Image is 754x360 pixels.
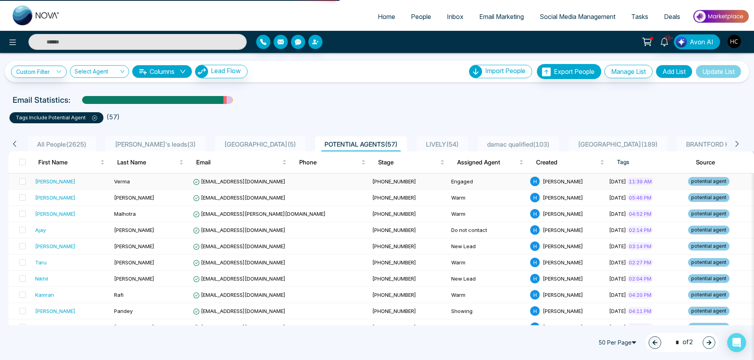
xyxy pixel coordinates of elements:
span: Pandey [114,308,133,314]
button: Columnsdown [132,65,192,78]
a: Lead FlowLead Flow [192,65,248,78]
span: 02:04 PM [627,275,653,283]
span: Email Marketing [479,13,524,21]
th: Tags [611,151,690,173]
span: [DATE] [609,275,626,282]
span: potential agent [688,209,730,218]
span: [EMAIL_ADDRESS][DOMAIN_NAME] [193,178,285,185]
span: 10+ [664,34,671,41]
span: H [530,193,540,202]
span: potential agent [688,242,730,251]
span: 02:27 PM [627,258,653,266]
span: [DATE] [609,211,626,217]
span: People [411,13,431,21]
span: potential agent [688,258,730,267]
li: ( 57 ) [107,112,120,122]
span: [PERSON_NAME] [543,243,583,249]
span: [EMAIL_ADDRESS][DOMAIN_NAME] [193,324,285,330]
img: Market-place.gif [692,8,749,25]
span: First Name [38,158,99,167]
span: [PHONE_NUMBER] [372,194,416,201]
span: 05:46 PM [627,194,653,202]
span: Avon AI [690,37,713,47]
span: Malhotra [114,211,136,217]
img: Nova CRM Logo [13,6,60,25]
span: [PERSON_NAME] [114,259,154,266]
td: New Lead [448,271,527,287]
span: [PHONE_NUMBER] [372,178,416,185]
span: [EMAIL_ADDRESS][DOMAIN_NAME] [193,308,285,314]
span: 03:58 PM [627,323,653,331]
span: 04:20 PM [627,291,653,299]
span: Last Name [117,158,178,167]
span: [PHONE_NUMBER] [372,259,416,266]
span: H [530,209,540,219]
span: [PERSON_NAME] [114,194,154,201]
span: H [530,306,540,316]
button: Manage List [604,65,653,78]
span: [DATE] [609,292,626,298]
span: [PERSON_NAME] [543,324,583,330]
a: Home [370,9,403,24]
p: tags include potential agent [16,114,97,122]
img: User Avatar [728,35,741,48]
div: Kamran [35,291,54,299]
span: LIVELY ( 54 ) [423,140,462,148]
span: [DATE] [609,227,626,233]
span: H [530,177,540,186]
a: Deals [656,9,688,24]
button: Lead Flow [195,65,248,78]
span: [PERSON_NAME] [114,243,154,249]
a: Custom Filter [11,66,67,78]
span: 02:14 PM [627,226,653,234]
span: 04:52 PM [627,210,653,218]
span: H [530,290,540,300]
span: [EMAIL_ADDRESS][DOMAIN_NAME] [193,227,285,233]
span: [PHONE_NUMBER] [372,275,416,282]
span: [PHONE_NUMBER] [372,308,416,314]
a: 10+ [655,34,674,48]
span: 11:39 AM [627,177,653,185]
span: potential agent [688,307,730,315]
span: [PERSON_NAME] [543,308,583,314]
span: All People ( 2625 ) [34,140,90,148]
span: [DATE] [609,194,626,201]
div: Open Intercom Messenger [727,333,746,352]
td: Warm [448,254,527,271]
span: [PERSON_NAME] [114,227,154,233]
span: [PERSON_NAME] [543,211,583,217]
span: [PERSON_NAME] [543,194,583,201]
th: Phone [293,151,372,173]
span: Created [536,158,598,167]
span: [EMAIL_ADDRESS][DOMAIN_NAME] [193,292,285,298]
span: [PERSON_NAME] [543,292,583,298]
span: [GEOGRAPHIC_DATA] ( 189 ) [575,140,661,148]
img: Lead Flow [195,65,208,78]
span: potential agent [688,274,730,283]
span: H [530,241,540,251]
span: [EMAIL_ADDRESS][DOMAIN_NAME] [193,243,285,249]
span: Home [378,13,395,21]
div: Ajay [35,226,46,234]
span: [PERSON_NAME] [543,259,583,266]
span: potential agent [688,290,730,299]
td: Engaged [448,173,527,190]
span: [EMAIL_ADDRESS][DOMAIN_NAME] [193,275,285,282]
span: potential agent [688,323,730,332]
button: Add List [656,65,692,78]
th: Email [190,151,293,173]
span: Verma [114,178,130,185]
div: [PERSON_NAME] [35,210,75,218]
span: [PERSON_NAME] [114,324,154,330]
th: Assigned Agent [451,151,530,173]
div: [PERSON_NAME] [35,177,75,185]
span: POTENTIAL AGENTS ( 57 ) [321,140,401,148]
span: Lead Flow [211,67,241,75]
span: [DATE] [609,324,626,330]
th: First Name [32,151,111,173]
span: Email [196,158,281,167]
div: Taru [35,258,47,266]
img: Lead Flow [676,36,687,47]
span: [DATE] [609,259,626,266]
span: [PERSON_NAME] [543,227,583,233]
